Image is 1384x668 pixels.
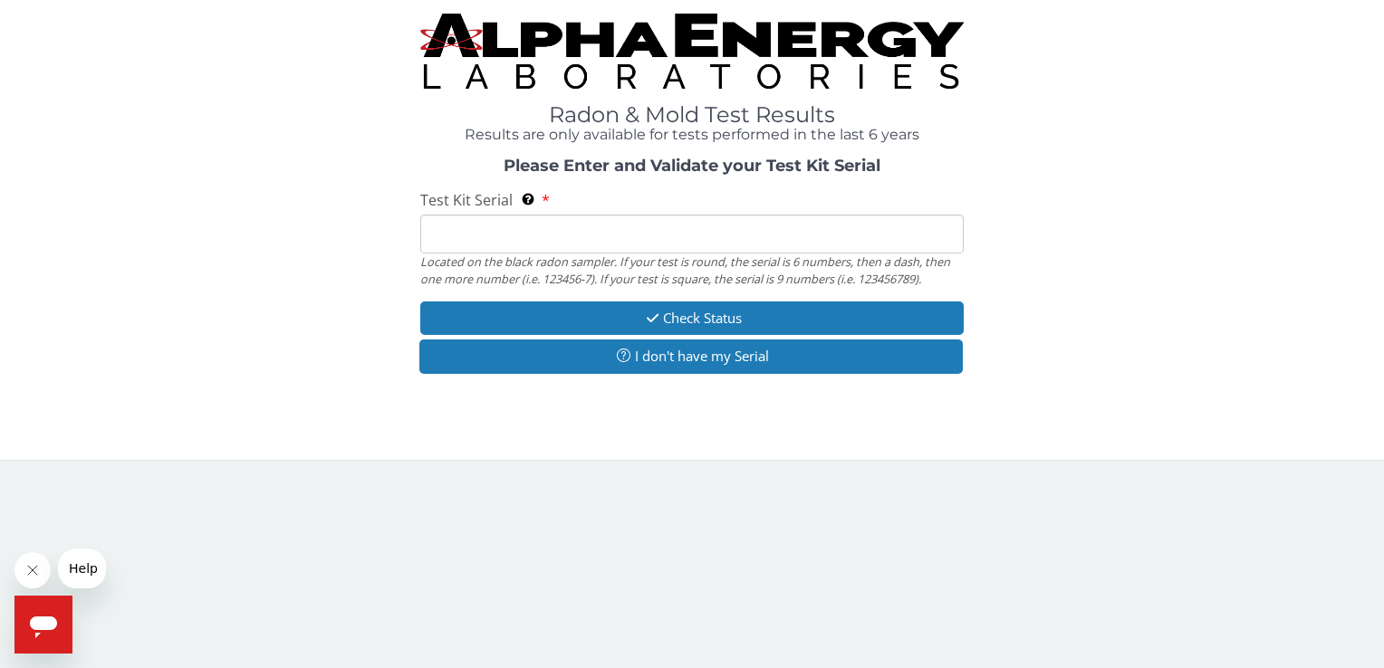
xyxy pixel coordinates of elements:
[419,339,962,373] button: I don't have my Serial
[14,596,72,654] iframe: Button to launch messaging window
[14,552,51,588] iframe: Close message
[420,301,963,335] button: Check Status
[420,14,963,89] img: TightCrop.jpg
[420,190,513,210] span: Test Kit Serial
[58,549,106,588] iframe: Message from company
[420,103,963,127] h1: Radon & Mold Test Results
[420,253,963,287] div: Located on the black radon sampler. If your test is round, the serial is 6 numbers, then a dash, ...
[420,127,963,143] h4: Results are only available for tests performed in the last 6 years
[504,156,880,176] strong: Please Enter and Validate your Test Kit Serial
